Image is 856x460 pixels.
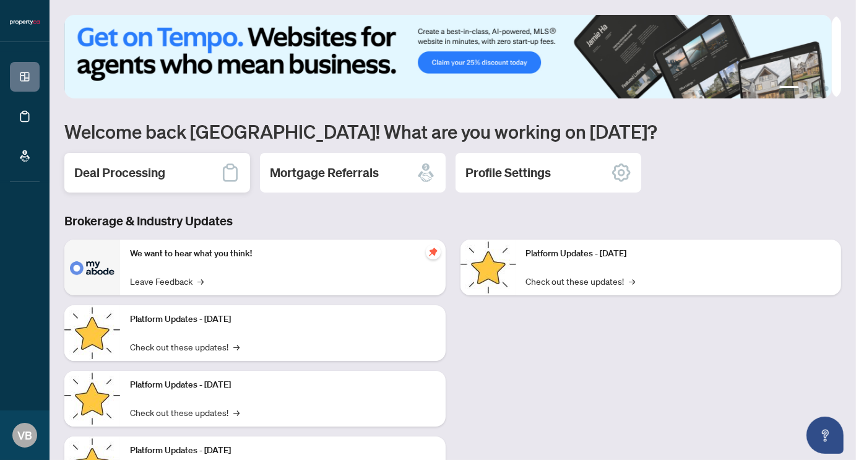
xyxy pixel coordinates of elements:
p: Platform Updates - [DATE] [130,313,436,326]
a: Check out these updates!→ [130,406,240,419]
img: Platform Updates - September 16, 2025 [64,305,120,361]
button: 3 [814,86,819,91]
h2: Deal Processing [74,164,165,181]
span: → [233,340,240,354]
a: Check out these updates!→ [130,340,240,354]
button: 4 [824,86,829,91]
a: Leave Feedback→ [130,274,204,288]
h2: Mortgage Referrals [270,164,379,181]
button: 1 [779,86,799,91]
a: Check out these updates!→ [526,274,636,288]
p: Platform Updates - [DATE] [130,444,436,458]
h2: Profile Settings [465,164,551,181]
img: Platform Updates - July 21, 2025 [64,371,120,427]
h3: Brokerage & Industry Updates [64,212,841,230]
img: We want to hear what you think! [64,240,120,295]
h1: Welcome back [GEOGRAPHIC_DATA]! What are you working on [DATE]? [64,119,841,143]
img: Slide 0 [64,15,832,98]
p: Platform Updates - [DATE] [130,378,436,392]
span: → [629,274,636,288]
span: → [197,274,204,288]
p: Platform Updates - [DATE] [526,247,832,261]
span: VB [17,427,32,444]
span: → [233,406,240,419]
img: logo [10,19,40,26]
button: Open asap [806,417,844,454]
img: Platform Updates - June 23, 2025 [460,240,516,295]
p: We want to hear what you think! [130,247,436,261]
button: 2 [804,86,809,91]
span: pushpin [426,245,441,259]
